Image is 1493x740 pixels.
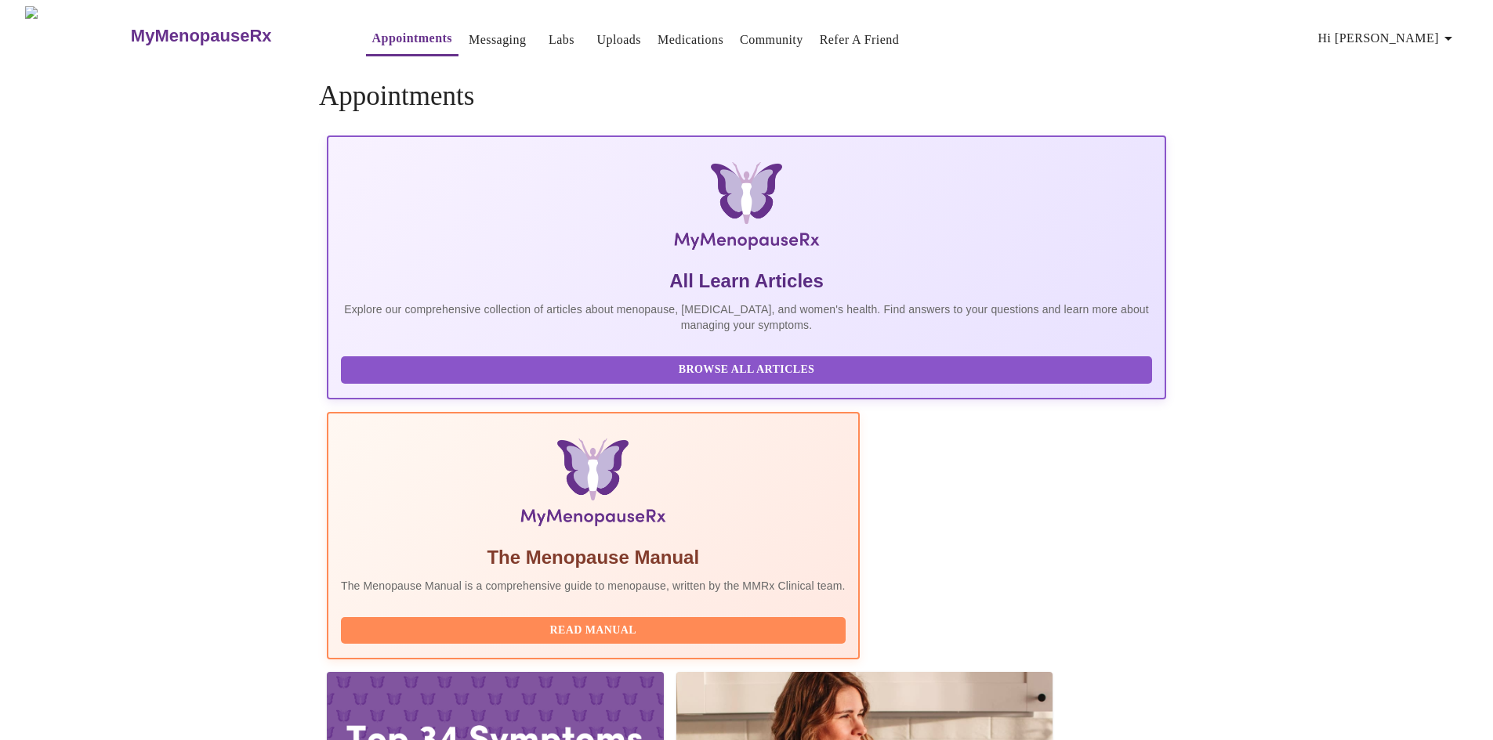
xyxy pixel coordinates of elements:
h4: Appointments [319,81,1174,112]
button: Refer a Friend [814,24,906,56]
img: MyMenopauseRx Logo [467,162,1026,256]
p: Explore our comprehensive collection of articles about menopause, [MEDICAL_DATA], and women's hea... [341,301,1152,333]
img: MyMenopauseRx Logo [25,6,129,65]
a: Community [740,29,803,51]
p: The Menopause Manual is a comprehensive guide to menopause, written by the MMRx Clinical team. [341,578,846,594]
a: MyMenopauseRx [129,9,334,63]
button: Read Manual [341,617,846,644]
button: Uploads [590,24,647,56]
button: Browse All Articles [341,356,1152,384]
span: Hi [PERSON_NAME] [1318,27,1458,49]
button: Medications [651,24,730,56]
a: Browse All Articles [341,362,1156,375]
button: Appointments [366,23,458,56]
button: Hi [PERSON_NAME] [1312,23,1464,54]
a: Refer a Friend [820,29,900,51]
h5: The Menopause Manual [341,545,846,570]
h5: All Learn Articles [341,269,1152,294]
span: Browse All Articles [357,360,1136,380]
button: Community [734,24,810,56]
a: Uploads [596,29,641,51]
button: Messaging [462,24,532,56]
h3: MyMenopauseRx [131,26,272,46]
button: Labs [536,24,586,56]
span: Read Manual [357,621,830,641]
a: Medications [658,29,723,51]
img: Menopause Manual [421,439,765,532]
a: Appointments [372,27,452,49]
a: Messaging [469,29,526,51]
a: Read Manual [341,623,850,636]
a: Labs [549,29,574,51]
